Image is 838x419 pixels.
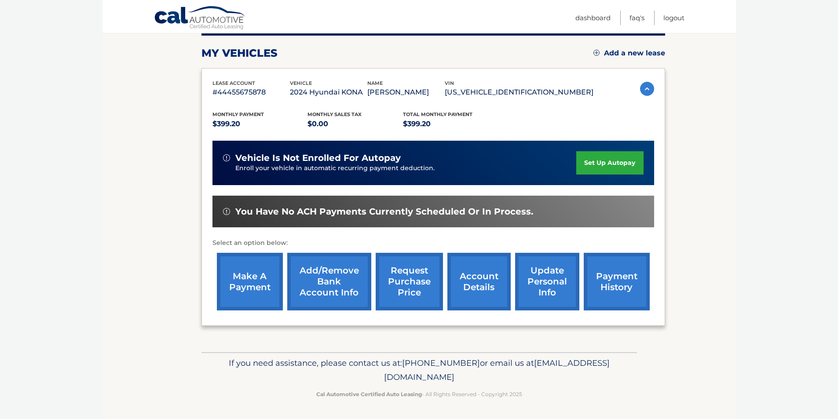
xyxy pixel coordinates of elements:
a: Add a new lease [593,49,665,58]
a: account details [447,253,511,310]
span: vehicle is not enrolled for autopay [235,153,401,164]
span: vin [445,80,454,86]
span: [PHONE_NUMBER] [402,358,480,368]
span: [EMAIL_ADDRESS][DOMAIN_NAME] [384,358,610,382]
strong: Cal Automotive Certified Auto Leasing [316,391,422,397]
p: [US_VEHICLE_IDENTIFICATION_NUMBER] [445,86,593,98]
p: $399.20 [212,118,308,130]
a: Cal Automotive [154,6,246,31]
span: Total Monthly Payment [403,111,472,117]
span: lease account [212,80,255,86]
p: Enroll your vehicle in automatic recurring payment deduction. [235,164,577,173]
a: Add/Remove bank account info [287,253,371,310]
p: #44455675878 [212,86,290,98]
span: You have no ACH payments currently scheduled or in process. [235,206,533,217]
a: update personal info [515,253,579,310]
p: - All Rights Reserved - Copyright 2025 [207,390,631,399]
img: add.svg [593,50,600,56]
p: $399.20 [403,118,498,130]
p: [PERSON_NAME] [367,86,445,98]
p: 2024 Hyundai KONA [290,86,367,98]
img: alert-white.svg [223,154,230,161]
p: Select an option below: [212,238,654,248]
h2: my vehicles [201,47,278,60]
span: name [367,80,383,86]
span: Monthly Payment [212,111,264,117]
span: vehicle [290,80,312,86]
a: Dashboard [575,11,611,25]
a: make a payment [217,253,283,310]
a: payment history [584,253,650,310]
img: accordion-active.svg [640,82,654,96]
img: alert-white.svg [223,208,230,215]
p: If you need assistance, please contact us at: or email us at [207,356,631,384]
p: $0.00 [307,118,403,130]
a: Logout [663,11,684,25]
span: Monthly sales Tax [307,111,362,117]
a: set up autopay [576,151,643,175]
a: FAQ's [629,11,644,25]
a: request purchase price [376,253,443,310]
